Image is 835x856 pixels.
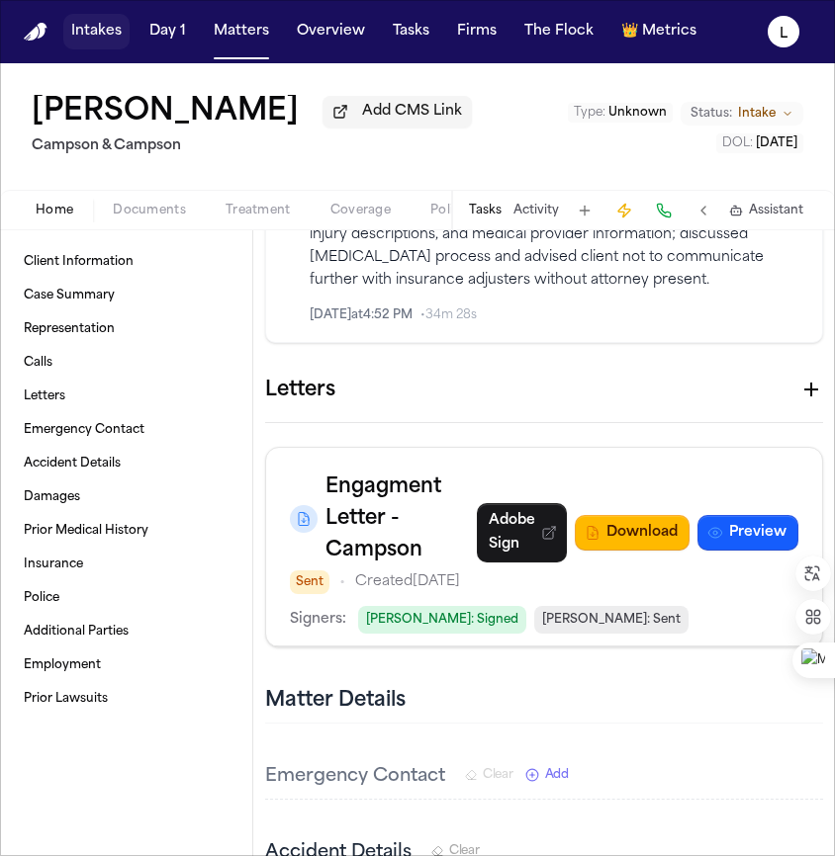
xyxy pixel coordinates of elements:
button: Activity [513,203,559,218]
button: Day 1 [141,14,194,49]
span: Add [545,767,569,783]
a: Home [24,23,47,42]
p: Created [DATE] [355,570,460,594]
p: Signers: [290,608,346,632]
a: Accident Details [16,448,236,479]
a: Police [16,582,236,614]
a: Client Information [16,246,236,278]
button: Change status from Intake [681,102,803,126]
a: Adobe Sign [477,503,567,562]
span: Status: [691,106,732,122]
button: Tasks [385,14,437,49]
span: Police [430,203,468,218]
span: Documents [113,203,186,218]
button: crownMetrics [613,14,704,49]
button: Intakes [63,14,130,49]
span: Sent [290,570,329,594]
span: Intake [738,106,776,122]
button: Add New [525,767,569,783]
button: Download [575,515,690,551]
a: Emergency Contact [16,414,236,446]
a: Letters [16,381,236,412]
button: Overview [289,14,373,49]
button: Firms [449,14,505,49]
button: Matters [206,14,277,49]
span: [DATE] at 4:52 PM [310,307,413,323]
h2: Campson & Campson [32,134,472,158]
a: Prior Medical History [16,515,236,547]
span: • [339,570,345,594]
span: [PERSON_NAME] : Signed [358,606,526,634]
a: Employment [16,649,236,681]
button: Preview [697,515,798,551]
span: Type : [574,107,605,119]
a: Damages [16,481,236,513]
a: Representation [16,313,236,345]
button: Add Task [571,197,599,224]
a: Calls [16,347,236,379]
span: Home [36,203,73,218]
h1: Letters [265,375,335,406]
span: [PERSON_NAME] : Sent [534,606,689,634]
span: • 34m 28s [420,307,477,323]
span: Clear [483,767,513,783]
button: Edit Type: Unknown [568,103,673,123]
button: Edit DOL: 2025-08-27 [716,133,803,153]
button: Tasks [469,203,502,218]
h3: Engagment Letter - Campson [325,471,477,566]
span: [DATE] [756,137,797,149]
span: Coverage [330,203,391,218]
span: Treatment [226,203,291,218]
span: Unknown [608,107,667,119]
a: Prior Lawsuits [16,683,236,715]
button: Create Immediate Task [610,197,638,224]
h2: Matter Details [265,687,406,715]
button: Edit matter name [32,95,299,130]
a: Additional Parties [16,616,236,647]
button: Make a Call [650,197,678,224]
button: Assistant [729,203,803,218]
span: DOL : [722,137,753,149]
img: Finch Logo [24,23,47,42]
span: Add CMS Link [362,102,462,122]
a: Insurance [16,549,236,580]
h1: [PERSON_NAME] [32,95,299,130]
h3: Emergency Contact [265,763,445,791]
button: Clear Emergency Contact [465,767,513,783]
button: The Flock [516,14,602,49]
button: Add CMS Link [323,96,472,128]
span: Assistant [749,203,803,218]
a: Case Summary [16,280,236,311]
